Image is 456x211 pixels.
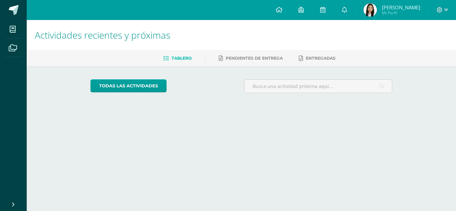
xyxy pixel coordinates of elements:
[90,79,167,92] a: todas las Actividades
[382,10,420,16] span: Mi Perfil
[244,80,392,93] input: Busca una actividad próxima aquí...
[35,29,170,41] span: Actividades recientes y próximas
[364,3,377,17] img: a8ec31b175a9364d3290fac76b1e85ae.png
[299,53,335,64] a: Entregadas
[172,56,192,61] span: Tablero
[226,56,283,61] span: Pendientes de entrega
[306,56,335,61] span: Entregadas
[163,53,192,64] a: Tablero
[382,4,420,11] span: [PERSON_NAME]
[219,53,283,64] a: Pendientes de entrega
